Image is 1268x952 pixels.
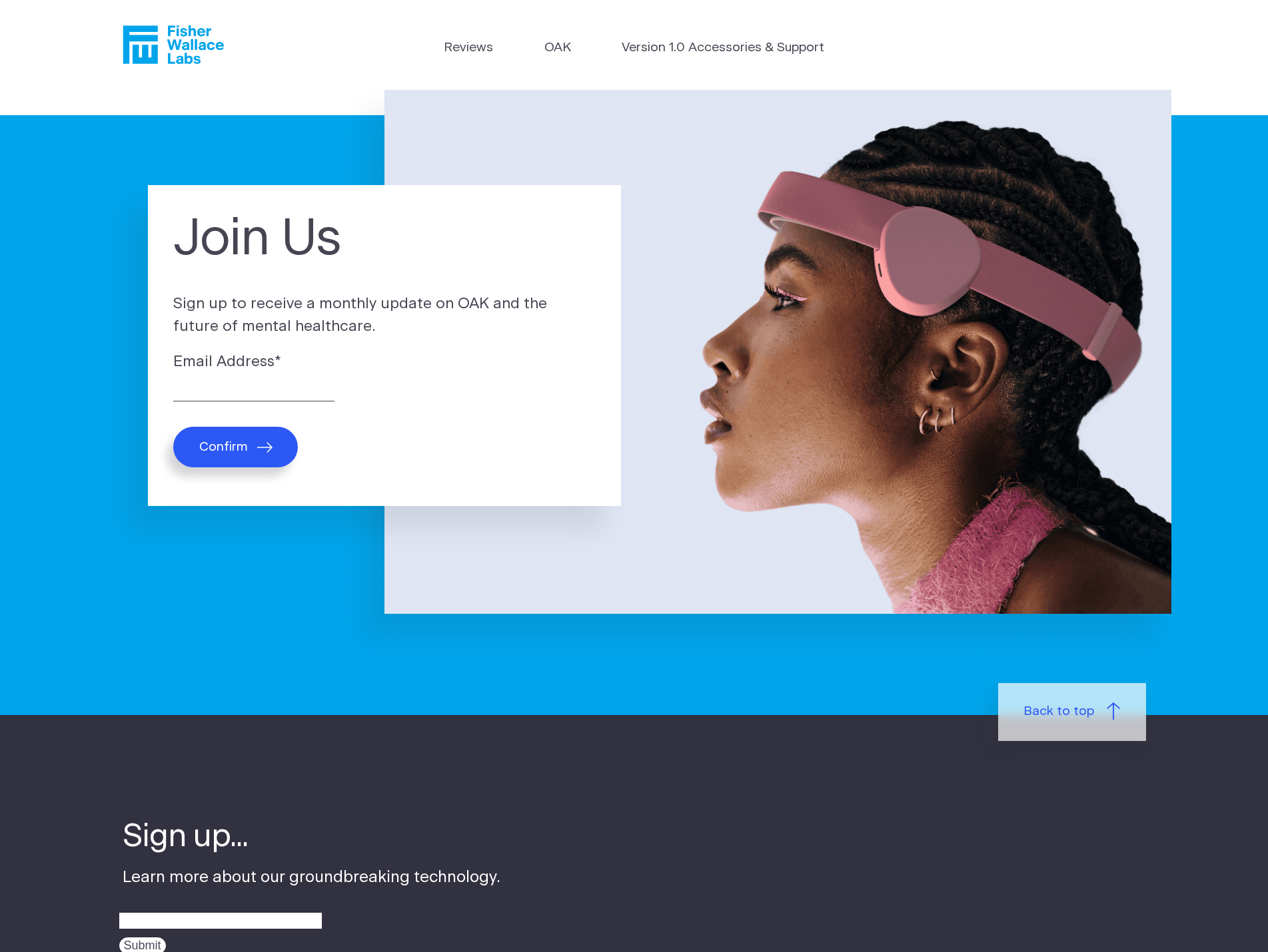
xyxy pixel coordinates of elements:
button: Confirm [173,427,298,467]
span: Confirm [199,439,248,455]
a: OAK [544,39,571,58]
h4: Sign up... [123,816,500,859]
h1: Join Us [173,210,596,269]
p: Sign up to receive a monthly update on OAK and the future of mental healthcare. [173,293,596,338]
span: Back to top [1023,702,1094,722]
a: Fisher Wallace [123,25,224,64]
a: Back to top [998,683,1146,740]
a: Version 1.0 Accessories & Support [622,39,824,58]
a: Reviews [444,39,493,58]
label: Email Address [173,351,596,373]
